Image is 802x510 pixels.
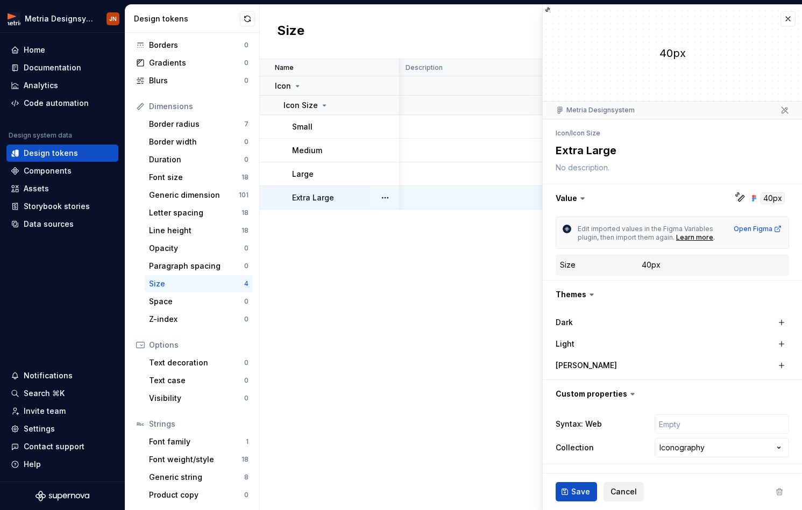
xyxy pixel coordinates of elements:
a: Font family1 [145,433,253,450]
a: Visibility0 [145,390,253,407]
p: Medium [292,145,322,156]
span: . [713,233,715,241]
a: Documentation [6,59,118,76]
div: 101 [239,191,249,199]
a: Paragraph spacing0 [145,257,253,275]
button: Contact support [6,438,118,455]
div: 0 [244,491,249,499]
div: 7 [244,120,249,128]
a: Duration0 [145,151,253,168]
button: Notifications [6,367,118,384]
div: Components [24,166,72,176]
div: Assets [24,183,49,194]
div: Text decoration [149,357,244,368]
div: Generic dimension [149,190,239,200]
a: Gradients0 [132,54,253,71]
div: 18 [242,455,249,464]
a: Code automation [6,95,118,112]
a: Invite team [6,403,118,420]
div: Invite team [24,406,66,416]
div: Border width [149,137,244,147]
div: Dimensions [149,101,249,112]
div: Blurs [149,75,244,86]
div: Search ⌘K [24,388,65,399]
div: 0 [244,138,249,146]
div: 0 [244,376,249,385]
div: Metria Designsystem [556,106,635,114]
div: Paragraph spacing [149,261,244,271]
div: Help [24,459,41,470]
div: Size [149,278,244,289]
span: Cancel [611,486,637,497]
button: Cancel [604,482,644,501]
div: Product copy [149,490,244,500]
div: 40px [543,46,802,61]
div: Text case [149,375,244,386]
a: Open Figma [734,225,782,233]
a: Learn more [676,233,713,242]
a: Line height18 [145,222,253,239]
div: JN [109,15,117,23]
div: Visibility [149,393,244,404]
a: Text decoration0 [145,354,253,371]
div: Code automation [24,98,89,109]
input: Empty [655,414,789,434]
div: Generic string [149,472,244,483]
div: Metria Designsystem [25,13,94,24]
div: Line height [149,225,242,236]
a: Product copy0 [145,486,253,504]
li: Icon Size [571,129,600,137]
div: 0 [244,155,249,164]
div: 18 [242,209,249,217]
div: 0 [244,358,249,367]
a: Border width0 [145,133,253,150]
div: Contact support [24,441,84,452]
div: Home [24,45,45,55]
div: Strings [149,419,249,429]
div: 0 [244,315,249,324]
button: Search ⌘K [6,385,118,402]
div: 1 [246,437,249,446]
label: Light [556,339,574,349]
div: Gradients [149,58,244,68]
div: Duration [149,154,244,165]
p: Icon [275,81,291,91]
a: Generic string8 [145,469,253,486]
div: Options [149,340,249,350]
div: Documentation [24,62,81,73]
a: Z-index0 [145,311,253,328]
a: Settings [6,420,118,437]
button: Metria DesignsystemJN [2,7,123,30]
p: Description [406,63,443,72]
a: Design tokens [6,145,118,162]
div: 0 [244,59,249,67]
div: 4 [244,279,249,288]
textarea: Extra Large [553,141,787,160]
div: Design tokens [24,148,78,159]
a: Home [6,41,118,59]
a: Blurs0 [132,72,253,89]
div: Settings [24,423,55,434]
div: Font weight/style [149,454,242,465]
div: Space [149,296,244,307]
svg: Supernova Logo [36,491,89,501]
div: 18 [242,173,249,182]
div: 0 [244,394,249,403]
div: 18 [242,226,249,235]
li: / [569,129,571,137]
a: Font size18 [145,169,253,186]
a: Border radius7 [145,116,253,133]
span: Save [571,486,590,497]
div: Letter spacing [149,207,242,218]
div: 8 [244,473,249,482]
div: Font family [149,436,246,447]
a: Storybook stories [6,198,118,215]
div: Storybook stories [24,201,90,212]
p: Small [292,121,313,132]
div: 0 [244,41,249,49]
div: Design system data [9,131,72,140]
button: Save [556,482,597,501]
